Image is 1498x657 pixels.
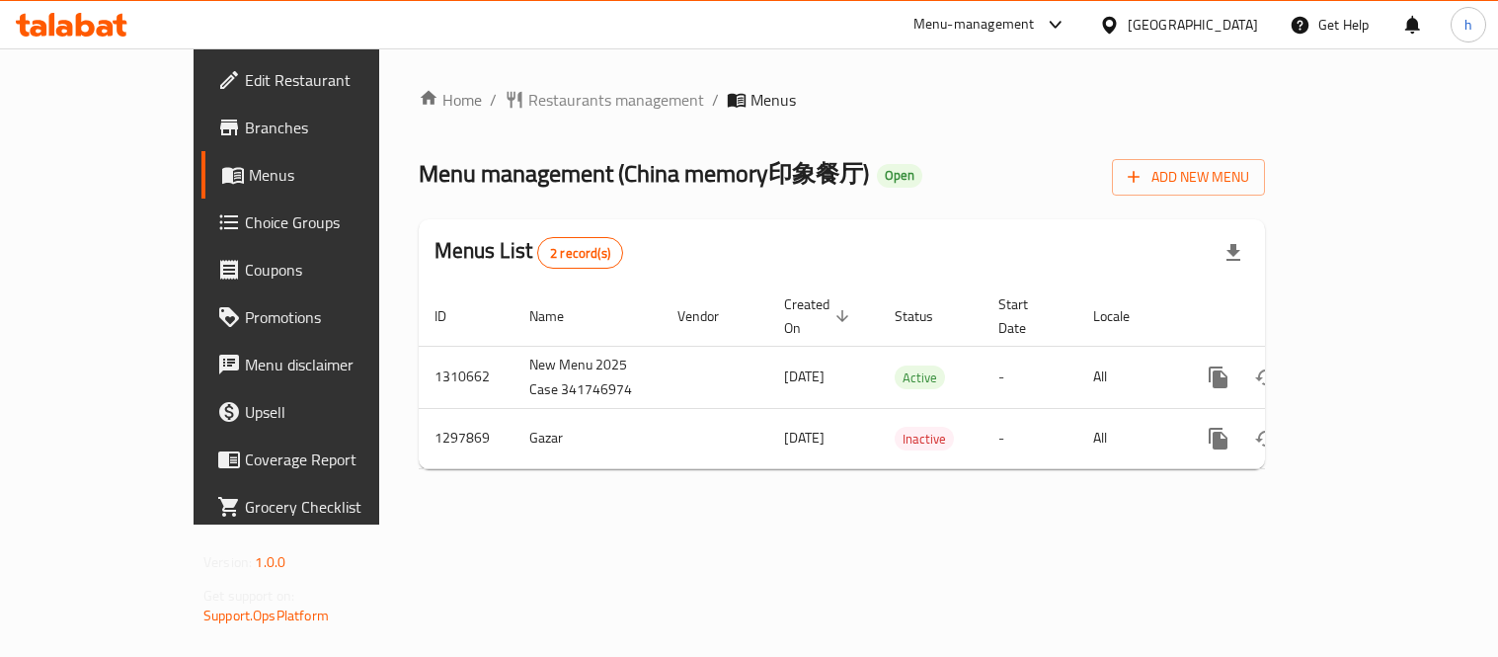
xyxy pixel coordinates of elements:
[245,258,428,282] span: Coupons
[419,88,482,112] a: Home
[1128,14,1258,36] div: [GEOGRAPHIC_DATA]
[1210,229,1257,277] div: Export file
[419,408,513,468] td: 1297869
[712,88,719,112] li: /
[895,367,945,389] span: Active
[528,88,704,112] span: Restaurants management
[1242,415,1290,462] button: Change Status
[895,428,954,451] span: Inactive
[1093,304,1155,328] span: Locale
[998,292,1054,340] span: Start Date
[201,56,443,104] a: Edit Restaurant
[245,210,428,234] span: Choice Groups
[201,246,443,293] a: Coupons
[895,366,945,389] div: Active
[245,68,428,92] span: Edit Restaurant
[913,13,1035,37] div: Menu-management
[249,163,428,187] span: Menus
[895,427,954,451] div: Inactive
[419,151,869,196] span: Menu management ( China memory印象餐厅 )
[201,199,443,246] a: Choice Groups
[1128,165,1249,190] span: Add New Menu
[434,236,623,269] h2: Menus List
[1464,14,1472,36] span: h
[203,583,294,609] span: Get support on:
[201,436,443,483] a: Coverage Report
[245,353,428,376] span: Menu disclaimer
[245,448,428,471] span: Coverage Report
[505,88,704,112] a: Restaurants management
[203,603,329,628] a: Support.OpsPlatform
[419,88,1265,112] nav: breadcrumb
[255,549,285,575] span: 1.0.0
[490,88,497,112] li: /
[1077,408,1179,468] td: All
[1077,346,1179,408] td: All
[784,364,825,389] span: [DATE]
[983,346,1077,408] td: -
[513,346,662,408] td: New Menu 2025 Case 341746974
[677,304,745,328] span: Vendor
[201,388,443,436] a: Upsell
[784,292,855,340] span: Created On
[529,304,590,328] span: Name
[538,244,622,263] span: 2 record(s)
[201,104,443,151] a: Branches
[537,237,623,269] div: Total records count
[245,495,428,519] span: Grocery Checklist
[201,483,443,531] a: Grocery Checklist
[434,304,472,328] span: ID
[245,305,428,329] span: Promotions
[877,167,922,184] span: Open
[203,549,252,575] span: Version:
[1195,354,1242,401] button: more
[983,408,1077,468] td: -
[1179,287,1400,347] th: Actions
[201,293,443,341] a: Promotions
[1242,354,1290,401] button: Change Status
[513,408,662,468] td: Gazar
[1195,415,1242,462] button: more
[419,346,513,408] td: 1310662
[877,164,922,188] div: Open
[895,304,959,328] span: Status
[201,151,443,199] a: Menus
[201,341,443,388] a: Menu disclaimer
[750,88,796,112] span: Menus
[245,400,428,424] span: Upsell
[419,287,1400,469] table: enhanced table
[784,425,825,451] span: [DATE]
[245,116,428,139] span: Branches
[1112,159,1265,196] button: Add New Menu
